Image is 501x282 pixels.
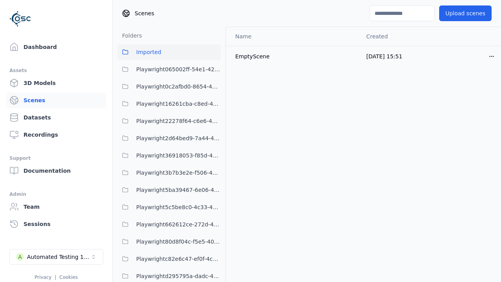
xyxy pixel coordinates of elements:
[55,275,56,280] span: |
[226,27,360,46] th: Name
[6,163,106,179] a: Documentation
[439,5,492,21] button: Upload scenes
[136,99,221,108] span: Playwright16261cba-c8ed-4a90-96b6-5b21ebd654d5
[6,75,106,91] a: 3D Models
[9,249,103,265] button: Select a workspace
[6,216,106,232] a: Sessions
[6,110,106,125] a: Datasets
[117,148,221,163] button: Playwright36918053-f85d-460f-a09b-cf1376549504
[117,217,221,232] button: Playwright662612ce-272d-45ac-9891-4efcd5e1e258
[9,66,103,75] div: Assets
[136,65,221,74] span: Playwright065002ff-54e1-4225-bb74-209e7a6f7fb9
[34,275,51,280] a: Privacy
[136,134,221,143] span: Playwright2d64bed9-7a44-4127-b91f-bc8596c366cd
[59,275,78,280] a: Cookies
[117,130,221,146] button: Playwright2d64bed9-7a44-4127-b91f-bc8596c366cd
[136,237,221,246] span: Playwright80d8f04c-f5e5-40b6-a373-9065d49276cc
[136,47,161,57] span: Imported
[6,127,106,143] a: Recordings
[117,79,221,94] button: Playwright0c2afbd0-8654-4abc-8acc-33051ae8061c
[117,96,221,112] button: Playwright16261cba-c8ed-4a90-96b6-5b21ebd654d5
[117,61,221,77] button: Playwright065002ff-54e1-4225-bb74-209e7a6f7fb9
[9,8,31,30] img: Logo
[136,254,221,264] span: Playwrightc82e6c47-ef0f-4cc9-946d-402e6ff7e889
[117,234,221,249] button: Playwright80d8f04c-f5e5-40b6-a373-9065d49276cc
[117,182,221,198] button: Playwright5ba39467-6e06-4b64-a8e7-7dc97fad1888
[136,168,221,177] span: Playwright3b7b3e2e-f506-4d22-b7f0-8019c5df573c
[136,220,221,229] span: Playwright662612ce-272d-45ac-9891-4efcd5e1e258
[136,185,221,195] span: Playwright5ba39467-6e06-4b64-a8e7-7dc97fad1888
[117,199,221,215] button: Playwright5c5be8c0-4c33-418b-8144-db7ee3168a87
[135,9,154,17] span: Scenes
[9,190,103,199] div: Admin
[117,32,142,40] h3: Folders
[136,116,221,126] span: Playwright22278f64-c6e6-4393-b65f-078aa5b8f3bc
[366,53,402,60] span: [DATE] 15:51
[6,39,106,55] a: Dashboard
[360,27,482,46] th: Created
[136,82,221,91] span: Playwright0c2afbd0-8654-4abc-8acc-33051ae8061c
[136,202,221,212] span: Playwright5c5be8c0-4c33-418b-8144-db7ee3168a87
[136,151,221,160] span: Playwright36918053-f85d-460f-a09b-cf1376549504
[6,199,106,215] a: Team
[117,113,221,129] button: Playwright22278f64-c6e6-4393-b65f-078aa5b8f3bc
[136,271,221,281] span: Playwrightd295795a-dadc-412b-aa6c-b0126c1e3ed0
[117,251,221,267] button: Playwrightc82e6c47-ef0f-4cc9-946d-402e6ff7e889
[9,154,103,163] div: Support
[117,44,221,60] button: Imported
[16,253,24,261] div: A
[117,165,221,181] button: Playwright3b7b3e2e-f506-4d22-b7f0-8019c5df573c
[6,92,106,108] a: Scenes
[235,52,354,60] div: EmptyScene
[27,253,90,261] div: Automated Testing 1 - Playwright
